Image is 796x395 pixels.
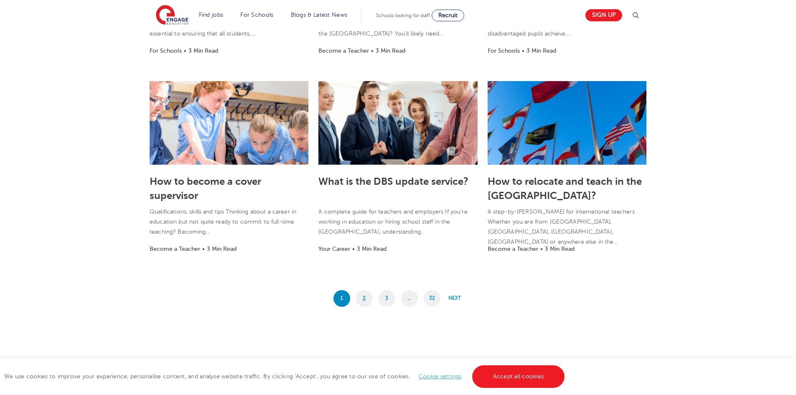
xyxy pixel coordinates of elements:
li: • [369,46,376,56]
li: Become a Teacher [488,244,538,254]
li: Become a Teacher [150,244,200,254]
a: Sign up [585,9,622,21]
span: … [401,290,418,307]
li: 3 Min Read [207,244,237,254]
li: For Schools [150,46,182,56]
a: How to relocate and teach in the [GEOGRAPHIC_DATA]? [488,176,642,201]
li: • [182,46,188,56]
li: 3 Min Read [376,46,405,56]
li: Your Career [318,244,350,254]
a: Cookie settings [419,373,462,380]
li: • [350,244,357,254]
p: A step-by-[PERSON_NAME] for international teachers Whether you are from [GEOGRAPHIC_DATA], [GEOGR... [488,207,646,247]
li: 3 Min Read [188,46,218,56]
a: For Schools [240,12,273,18]
a: What is the DBS update service? [318,176,468,187]
a: 32 [424,290,440,307]
li: Become a Teacher [318,46,369,56]
a: Accept all cookies [472,365,565,388]
p: A complete guide for teachers and employers If you’re working in education or hiring school staff... [318,207,477,237]
a: Recruit [432,10,464,21]
li: • [538,244,545,254]
a: Next [446,290,463,307]
li: For Schools [488,46,520,56]
li: 3 Min Read [357,244,387,254]
li: • [520,46,526,56]
a: 3 [379,290,395,307]
span: We use cookies to improve your experience, personalise content, and analyse website traffic. By c... [4,373,567,380]
span: 1 [333,290,350,307]
li: 3 Min Read [545,244,575,254]
li: 3 Min Read [526,46,556,56]
a: Find jobs [199,12,224,18]
li: • [200,244,207,254]
span: Schools looking for staff [376,13,430,18]
p: Qualifications, skills and tips Thinking about a career in education but not quite ready to commi... [150,207,308,237]
img: Engage Education [156,5,188,26]
span: Recruit [438,12,458,18]
a: 2 [356,290,373,307]
a: How to become a cover supervisor [150,176,261,201]
a: Blogs & Latest News [291,12,348,18]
